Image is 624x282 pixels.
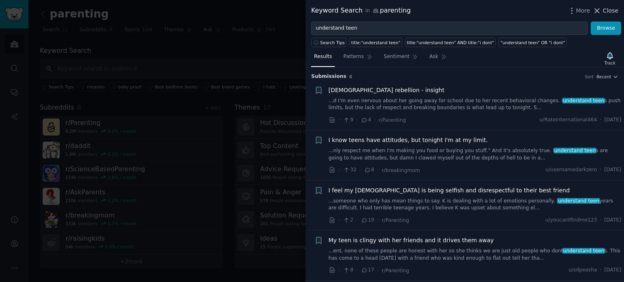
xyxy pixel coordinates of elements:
span: r/Parenting [379,117,406,123]
span: u/usernamedarkzero [546,166,597,174]
div: "understand teen" OR "i dont" [500,40,565,45]
span: · [374,116,376,124]
div: Track [604,60,615,66]
span: Patterns [343,53,364,60]
a: ...someone who only has mean things to say. K is dealing with a lot of emotions personally. Iunde... [329,198,622,212]
span: 2 [343,217,353,224]
span: understand teen [557,198,600,204]
span: in [365,7,370,15]
span: · [338,166,340,174]
span: [DATE] [604,166,621,174]
span: · [377,266,379,275]
span: Sentiment [384,53,409,60]
span: [DATE] [604,116,621,124]
span: r/Parenting [382,268,409,273]
span: · [356,266,358,275]
span: 8 [349,74,352,79]
a: I feel my [DEMOGRAPHIC_DATA] is being selfish and disrespectful to their best friend [329,186,570,195]
span: understand teen [562,248,605,254]
span: · [600,267,602,274]
span: Results [314,53,332,60]
a: title:"understand teen" AND title:"i dont" [405,38,496,47]
a: Patterns [340,50,375,67]
div: Sort [585,74,594,80]
span: · [377,166,379,174]
span: More [576,6,590,15]
span: Search Tips [320,40,345,45]
input: Try a keyword related to your business [311,22,588,35]
span: [DATE] [604,217,621,224]
button: Track [602,50,618,67]
a: Sentiment [381,50,421,67]
a: ...nly respect me when I'm making you food or buying you stuff." And it's absolutely true. Iunder... [329,147,622,161]
button: Recent [596,74,618,80]
button: Search Tips [311,38,347,47]
a: I know teens have attitudes, but tonight I'm at my limit. [329,136,488,144]
a: "understand teen" OR "i dont" [498,38,567,47]
span: · [600,217,602,224]
span: Close [603,6,618,15]
button: Close [593,6,618,15]
span: · [600,166,602,174]
button: Browse [591,22,621,35]
span: 9 [343,116,353,124]
span: u/RateInternational464 [539,116,597,124]
a: ...d I’m even nervous about her going away for school due to her recent behavioral changes. Iunde... [329,97,622,112]
span: · [338,116,340,124]
span: 4 [361,116,371,124]
span: · [338,266,340,275]
span: understand teen [554,148,596,153]
span: r/breakingmom [382,168,420,173]
span: · [360,166,361,174]
span: Recent [596,74,611,80]
span: 8 [343,267,353,274]
span: Submission s [311,73,347,80]
span: 17 [361,267,374,274]
span: · [356,116,358,124]
span: r/Parenting [382,217,409,223]
div: Keyword Search parenting [311,6,411,16]
div: title:"understand teen" AND title:"i dont" [407,40,494,45]
a: title:"understand teen" [349,38,402,47]
a: My teen is clingy with her friends and it drives them away [329,236,494,245]
div: title:"understand teen" [351,40,401,45]
span: · [356,216,358,224]
span: · [338,216,340,224]
a: [DEMOGRAPHIC_DATA] rebellion - insight [329,86,444,95]
span: u/youcantfindme123 [545,217,597,224]
span: [DATE] [604,267,621,274]
span: · [377,216,379,224]
span: u/sdpeasha [568,267,597,274]
span: 32 [343,166,356,174]
span: 8 [364,166,374,174]
span: 19 [361,217,374,224]
span: understand teen [562,98,605,103]
span: Ask [429,53,438,60]
a: ...ent, none of these people are honest with her so she thinks we are just old people who dontund... [329,248,622,262]
span: · [600,116,602,124]
button: More [568,6,590,15]
a: Results [311,50,335,67]
a: Ask [427,50,450,67]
